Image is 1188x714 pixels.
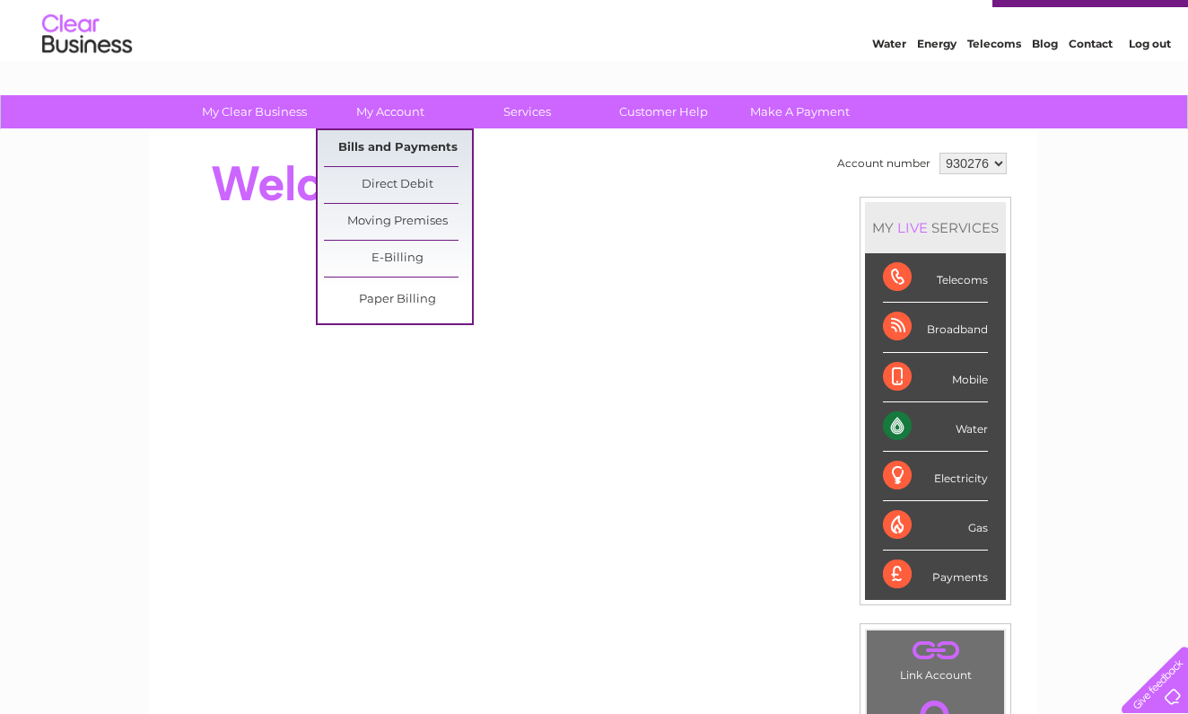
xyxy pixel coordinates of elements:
[41,47,133,101] img: logo.png
[180,95,328,128] a: My Clear Business
[324,282,472,318] a: Paper Billing
[590,95,738,128] a: Customer Help
[324,204,472,240] a: Moving Premises
[1032,76,1058,90] a: Blog
[453,95,601,128] a: Services
[866,630,1005,686] td: Link Account
[833,148,935,179] td: Account number
[883,551,988,599] div: Payments
[883,253,988,303] div: Telecoms
[883,353,988,402] div: Mobile
[917,76,957,90] a: Energy
[1129,76,1171,90] a: Log out
[883,402,988,452] div: Water
[872,76,906,90] a: Water
[171,10,1019,87] div: Clear Business is a trading name of Verastar Limited (registered in [GEOGRAPHIC_DATA] No. 3667643...
[883,303,988,352] div: Broadband
[726,95,874,128] a: Make A Payment
[883,452,988,501] div: Electricity
[871,635,1000,666] a: .
[1069,76,1113,90] a: Contact
[967,76,1021,90] a: Telecoms
[865,202,1006,253] div: MY SERVICES
[324,241,472,277] a: E-Billing
[883,501,988,551] div: Gas
[324,167,472,203] a: Direct Debit
[317,95,465,128] a: My Account
[324,130,472,166] a: Bills and Payments
[850,9,974,31] a: 0333 014 3131
[894,219,931,236] div: LIVE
